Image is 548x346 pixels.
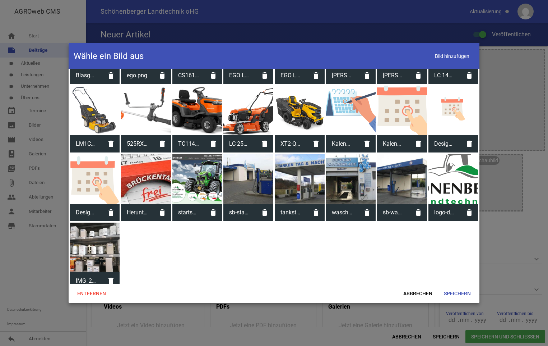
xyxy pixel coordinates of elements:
[223,135,256,153] span: LC 253S 970541501 links.png
[307,67,325,84] i: delete
[461,135,478,152] i: delete
[121,135,154,153] span: 525RXT.png
[461,204,478,221] i: delete
[70,135,103,153] span: LM1CR 53.jpg
[307,204,325,221] i: delete
[102,67,120,84] i: delete
[74,50,144,62] h4: Wähle ein Bild aus
[275,66,307,85] span: EGO LM1702E_SP.jpg
[102,272,120,290] i: delete
[438,287,477,300] span: Speichern
[461,67,478,84] i: delete
[172,135,205,153] span: TC114.png
[205,135,222,152] i: delete
[377,203,410,222] span: sb-waschplaetze.jpg
[398,287,438,300] span: Abbrechen
[275,135,307,153] span: XT2-QR106_P01.png
[430,49,474,64] span: Bild hinzufügen
[154,135,171,152] i: delete
[102,204,120,221] i: delete
[256,67,273,84] i: delete
[102,135,120,152] i: delete
[410,204,427,221] i: delete
[70,66,103,85] span: Blasgerät mit Rücken-Akku.png
[307,135,325,152] i: delete
[410,67,427,84] i: delete
[172,66,205,85] span: CS1610E Kettensäge.png
[121,203,154,222] span: Herunterladen.jpg
[377,135,410,153] span: Kalender_Schönenberger.png
[275,203,307,222] span: tankstelle_02_650.jpg
[205,67,222,84] i: delete
[205,204,222,221] i: delete
[154,204,171,221] i: delete
[256,204,273,221] i: delete
[172,203,205,222] span: startseite-titelbereich.jpg
[70,272,103,290] span: IMG_20250901_151850.jpg
[121,66,154,85] span: ego.png
[358,67,376,84] i: delete
[326,203,359,222] span: waschanlage_650.jpg
[410,135,427,152] i: delete
[358,204,376,221] i: delete
[154,67,171,84] i: delete
[377,66,410,85] span: Ego Freischneider EN 26095 -2-.jpg
[428,203,461,222] span: logo-detail-color.svg
[428,135,461,153] span: Design ohne Titel (9).png
[70,203,103,222] span: Design ohne Titel (9).png
[223,66,256,85] span: EGO LM1903E-Sp.jpg
[358,135,376,152] i: delete
[71,287,112,300] span: Entfernen
[223,203,256,222] span: sb-staubsauger.jpg
[256,135,273,152] i: delete
[326,66,359,85] span: EGO Freischneider EN 26095.jpg
[428,66,461,85] span: LC 142i SET.png
[326,135,359,153] span: Kalender_Schönenberger.png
